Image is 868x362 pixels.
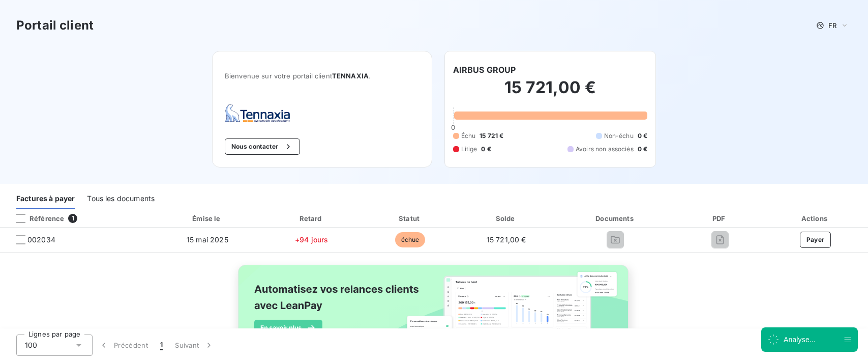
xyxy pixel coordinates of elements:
[576,145,634,154] span: Avoirs non associés
[604,131,634,141] span: Non-échu
[25,340,37,350] span: 100
[264,213,360,224] div: Retard
[395,232,426,247] span: échue
[451,123,455,131] span: 0
[93,335,154,356] button: Précédent
[225,104,290,122] img: Company logo
[68,214,77,223] span: 1
[453,77,648,108] h2: 15 721,00 €
[27,235,55,245] span: 002034
[828,21,836,30] span: FR
[169,335,220,356] button: Suivant
[638,131,647,141] span: 0 €
[160,340,163,350] span: 1
[332,72,369,80] span: TENNAXIA
[155,213,259,224] div: Émise le
[638,145,647,154] span: 0 €
[187,235,228,244] span: 15 mai 2025
[453,64,516,76] h6: AIRBUS GROUP
[295,235,328,244] span: +94 jours
[480,131,503,141] span: 15 721 €
[461,213,552,224] div: Solde
[556,213,675,224] div: Documents
[225,72,420,80] span: Bienvenue sur votre portail client .
[8,214,64,223] div: Référence
[154,335,169,356] button: 1
[461,131,476,141] span: Échu
[461,145,477,154] span: Litige
[481,145,491,154] span: 0 €
[16,188,75,209] div: Factures à payer
[87,188,155,209] div: Tous les documents
[487,235,526,244] span: 15 721,00 €
[364,213,457,224] div: Statut
[16,16,94,35] h3: Portail client
[225,138,300,155] button: Nous contacter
